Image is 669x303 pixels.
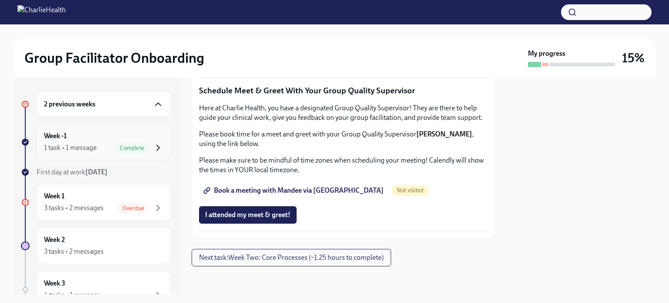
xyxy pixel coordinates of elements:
[24,49,204,67] h2: Group Facilitator Onboarding
[199,129,487,149] p: Please book time for a meet and greet with your Group Quality Supervisor , using the link below.
[44,131,67,141] h6: Week -1
[205,211,291,219] span: I attended my meet & greet!
[115,145,149,151] span: Complete
[44,143,97,153] div: 1 task • 1 message
[199,156,487,175] p: Please make sure to be mindful of time zones when scheduling your meeting! Calendly will show the...
[21,124,171,160] a: Week -11 task • 1 messageComplete
[85,168,108,176] strong: [DATE]
[199,103,487,123] p: Here at Charlie Health, you have a designated Group Quality Supervisor! They are there to help gu...
[44,290,101,300] div: 4 tasks • 1 message
[17,5,66,19] img: CharlieHealth
[416,130,472,138] strong: [PERSON_NAME]
[528,49,565,58] strong: My progress
[199,253,384,262] span: Next task : Week Two: Core Processes (~1.25 hours to complete)
[192,249,391,266] button: Next task:Week Two: Core Processes (~1.25 hours to complete)
[117,205,149,211] span: Overdue
[37,168,108,176] span: First day at work
[199,85,487,96] p: Schedule Meet & Greet With Your Group Quality Supervisor
[44,99,95,109] h6: 2 previous weeks
[392,187,429,194] span: Not visited
[21,167,171,177] a: First day at work[DATE]
[44,191,64,201] h6: Week 1
[44,235,65,245] h6: Week 2
[44,279,65,288] h6: Week 3
[622,50,645,66] h3: 15%
[199,206,297,224] button: I attended my meet & greet!
[21,184,171,221] a: Week 13 tasks • 2 messagesOverdue
[199,182,390,199] a: Book a meeting with Mandee via [GEOGRAPHIC_DATA]
[44,247,104,256] div: 3 tasks • 2 messages
[37,92,171,117] div: 2 previous weeks
[21,228,171,264] a: Week 23 tasks • 2 messages
[205,186,384,195] span: Book a meeting with Mandee via [GEOGRAPHIC_DATA]
[44,203,104,213] div: 3 tasks • 2 messages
